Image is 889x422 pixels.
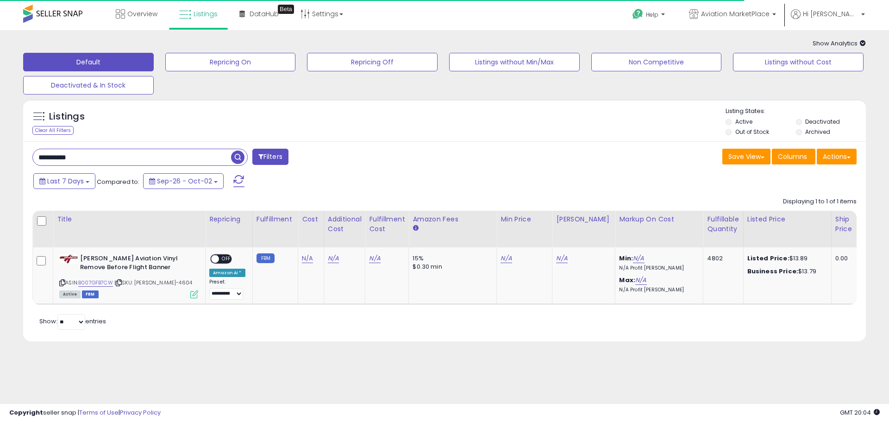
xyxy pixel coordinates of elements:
div: Amazon AI * [209,269,245,277]
span: Overview [127,9,157,19]
div: Ship Price [835,214,854,234]
button: Listings without Min/Max [449,53,580,71]
a: N/A [635,276,646,285]
button: Save View [722,149,770,164]
div: Tooltip anchor [278,5,294,14]
h5: Listings [49,110,85,123]
img: 41oEIP80CoL._SL40_.jpg [59,254,78,264]
p: N/A Profit [PERSON_NAME] [619,287,696,293]
small: FBM [257,253,275,263]
p: Listing States: [726,107,865,116]
b: Listed Price: [747,254,789,263]
span: Hi [PERSON_NAME] [803,9,858,19]
a: N/A [369,254,380,263]
div: Fulfillable Quantity [707,214,739,234]
div: Preset: [209,279,245,300]
span: Columns [778,152,807,161]
div: ASIN: [59,254,198,297]
p: N/A Profit [PERSON_NAME] [619,265,696,271]
b: Max: [619,276,635,284]
span: Show: entries [39,317,106,326]
button: Deactivated & In Stock [23,76,154,94]
label: Deactivated [805,118,840,126]
span: 2025-10-10 20:04 GMT [840,408,880,417]
div: Listed Price [747,214,827,224]
a: N/A [501,254,512,263]
a: Help [625,1,674,30]
i: Get Help [632,8,644,20]
span: Show Analytics [813,39,866,48]
span: Sep-26 - Oct-02 [157,176,212,186]
span: Listings [194,9,218,19]
span: Compared to: [97,177,139,186]
th: The percentage added to the cost of goods (COGS) that forms the calculator for Min & Max prices. [615,211,703,247]
div: Repricing [209,214,249,224]
div: 4802 [707,254,736,263]
span: All listings currently available for purchase on Amazon [59,290,81,298]
button: Listings without Cost [733,53,864,71]
label: Archived [805,128,830,136]
div: Markup on Cost [619,214,699,224]
span: OFF [219,255,234,263]
a: Terms of Use [79,408,119,417]
label: Active [735,118,752,126]
a: Privacy Policy [120,408,161,417]
b: [PERSON_NAME] Aviation Vinyl Remove Before Flight Banner [80,254,193,274]
div: 15% [413,254,489,263]
b: Business Price: [747,267,798,276]
button: Default [23,53,154,71]
button: Actions [817,149,857,164]
span: Last 7 Days [47,176,84,186]
div: Clear All Filters [32,126,74,135]
a: N/A [328,254,339,263]
span: | SKU: [PERSON_NAME]-4604 [114,279,192,286]
span: DataHub [250,9,279,19]
button: Repricing On [165,53,296,71]
a: N/A [633,254,644,263]
div: $13.89 [747,254,824,263]
div: Displaying 1 to 1 of 1 items [783,197,857,206]
button: Sep-26 - Oct-02 [143,173,224,189]
a: B007GFB7CW [78,279,113,287]
a: N/A [302,254,313,263]
button: Non Competitive [591,53,722,71]
div: seller snap | | [9,409,161,417]
div: [PERSON_NAME] [556,214,611,224]
small: Amazon Fees. [413,224,418,233]
div: $0.30 min [413,263,489,271]
label: Out of Stock [735,128,769,136]
span: FBM [82,290,99,298]
button: Last 7 Days [33,173,95,189]
button: Repricing Off [307,53,438,71]
a: N/A [556,254,567,263]
div: Additional Cost [328,214,362,234]
span: Aviation MarketPlace [701,9,770,19]
div: Fulfillment Cost [369,214,405,234]
div: Cost [302,214,320,224]
div: $13.79 [747,267,824,276]
button: Filters [252,149,288,165]
div: Title [57,214,201,224]
button: Columns [772,149,815,164]
div: Min Price [501,214,548,224]
span: Help [646,11,658,19]
div: Amazon Fees [413,214,493,224]
div: 0.00 [835,254,851,263]
b: Min: [619,254,633,263]
a: Hi [PERSON_NAME] [791,9,865,30]
strong: Copyright [9,408,43,417]
div: Fulfillment [257,214,294,224]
